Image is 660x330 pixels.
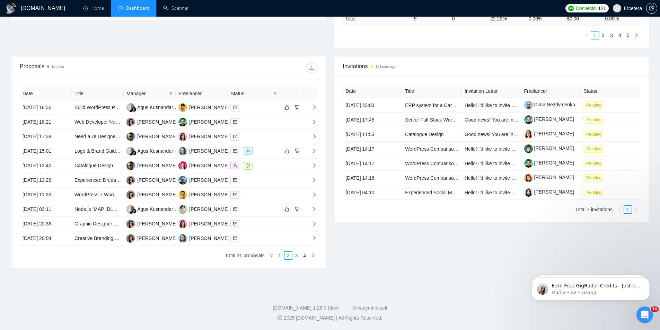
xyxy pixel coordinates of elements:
[284,206,289,212] span: like
[402,113,462,127] td: Senior Full-Stack WordPress Developer (Long-Term, Part-Time)
[72,188,124,202] td: WordPress + WooCommerce Developer (Custom Photo Ordering System)
[568,6,574,11] img: upwork-logo.png
[634,33,639,37] span: right
[137,205,173,213] div: Agus Kusnandar
[83,5,104,11] a: homeHome
[462,84,521,98] th: Invitation Letter
[583,160,607,166] a: Pending
[276,251,284,260] li: 1
[524,101,533,109] img: c1ITZzb6_KmLS9bqtS4TXBpx7KzXWTO3aozYLWN7V2565dJ1JKPQ73OSCkR4XLrqO0
[233,207,237,211] span: mail
[124,87,176,100] th: Manager
[126,161,135,170] img: AP
[72,130,124,144] td: Need a UI Designer For A WordPress Theme
[584,33,589,37] span: left
[524,144,533,153] img: c1Yz1V5vTkFBIK6lnZKICux94CK7NJh7mMOvUEmt1RGeaFBAi1QHuau63OPw6vGT8z
[306,236,317,241] span: right
[189,162,229,169] div: [PERSON_NAME]
[306,207,317,212] span: right
[233,105,237,109] span: mail
[20,100,72,115] td: [DATE] 18:36
[583,116,604,124] span: Pending
[72,100,124,115] td: Build WordPress Plugin for Inventory Toggle & Geo-Prompt
[178,103,187,112] img: DB
[487,12,526,25] td: 22.22 %
[233,149,237,153] span: mail
[402,98,462,113] td: ERP system for a Car Trading Company
[126,148,173,153] a: AKAgus Kusnandar
[524,173,533,182] img: c1b9JySzac4x4dgsEyqnJHkcyMhtwYhRX20trAqcVMGYnIMrxZHAKhfppX9twvsE1T
[353,305,387,311] a: @vadymhimself
[20,231,72,246] td: [DATE] 20:04
[608,32,615,39] a: 3
[126,104,173,110] a: AKAgus Kusnandar
[634,208,638,212] span: right
[126,205,135,214] img: AK
[376,65,396,69] time: 11 hours ago
[20,87,72,100] th: Date
[306,134,317,139] span: right
[309,251,317,260] button: right
[583,101,604,109] span: Pending
[169,91,173,96] span: filter
[624,32,632,39] a: 5
[72,202,124,217] td: Node.js IMAP IDLE Listener + Payment Reconciliation (Interac Auto-Deposit)
[189,147,229,155] div: [PERSON_NAME]
[524,160,574,166] a: [PERSON_NAME]
[225,251,265,260] li: Total 31 proposals
[599,32,607,39] a: 2
[189,176,229,184] div: [PERSON_NAME]
[343,12,411,25] td: Total
[178,221,229,226] a: PD[PERSON_NAME]
[284,251,292,260] li: 2
[72,87,124,100] th: Title
[118,6,123,10] span: dashboard
[284,105,289,110] span: like
[126,162,177,168] a: AP[PERSON_NAME]
[583,174,604,182] span: Pending
[137,162,177,169] div: [PERSON_NAME]
[524,116,574,122] a: [PERSON_NAME]
[524,115,533,124] img: c1j3LM-P8wYGiNJFOz_ykoDtzB4IbR1eXHCmdn6mkzey13rf0U2oYvbmCfs7AXqnBj
[178,206,229,212] a: DM[PERSON_NAME]
[583,102,607,108] a: Pending
[233,178,237,182] span: mail
[583,189,607,195] a: Pending
[267,251,276,260] button: left
[74,119,190,125] a: Web Developer Needed for Full DTF Printing Website
[132,209,137,214] img: gigradar-bm.png
[137,234,177,242] div: [PERSON_NAME]
[20,115,72,130] td: [DATE] 18:21
[402,185,462,200] td: Experienced Social Media Marketing Manager Needed
[343,98,403,113] td: [DATE] 23:03
[405,190,522,195] a: Experienced Social Media Marketing Manager Needed
[405,146,507,152] a: WordPress Comparison Blog Site Development
[583,131,604,138] span: Pending
[646,6,657,11] span: setting
[132,151,137,155] img: gigradar-bm.png
[581,84,640,98] th: Status
[178,133,229,139] a: PD[PERSON_NAME]
[293,252,300,259] a: 3
[617,208,622,212] span: left
[583,117,607,122] a: Pending
[272,88,279,99] span: filter
[137,118,177,126] div: [PERSON_NAME]
[20,159,72,173] td: [DATE] 13:40
[189,234,229,242] div: [PERSON_NAME]
[178,220,187,228] img: PD
[524,131,574,136] a: [PERSON_NAME]
[602,12,641,25] td: 0.00 %
[307,65,317,70] span: download
[126,191,177,197] a: TT[PERSON_NAME]
[591,32,599,39] a: 1
[189,118,229,126] div: [PERSON_NAME]
[624,31,632,39] li: 5
[301,251,309,260] li: 4
[306,105,317,110] span: right
[632,31,641,39] button: right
